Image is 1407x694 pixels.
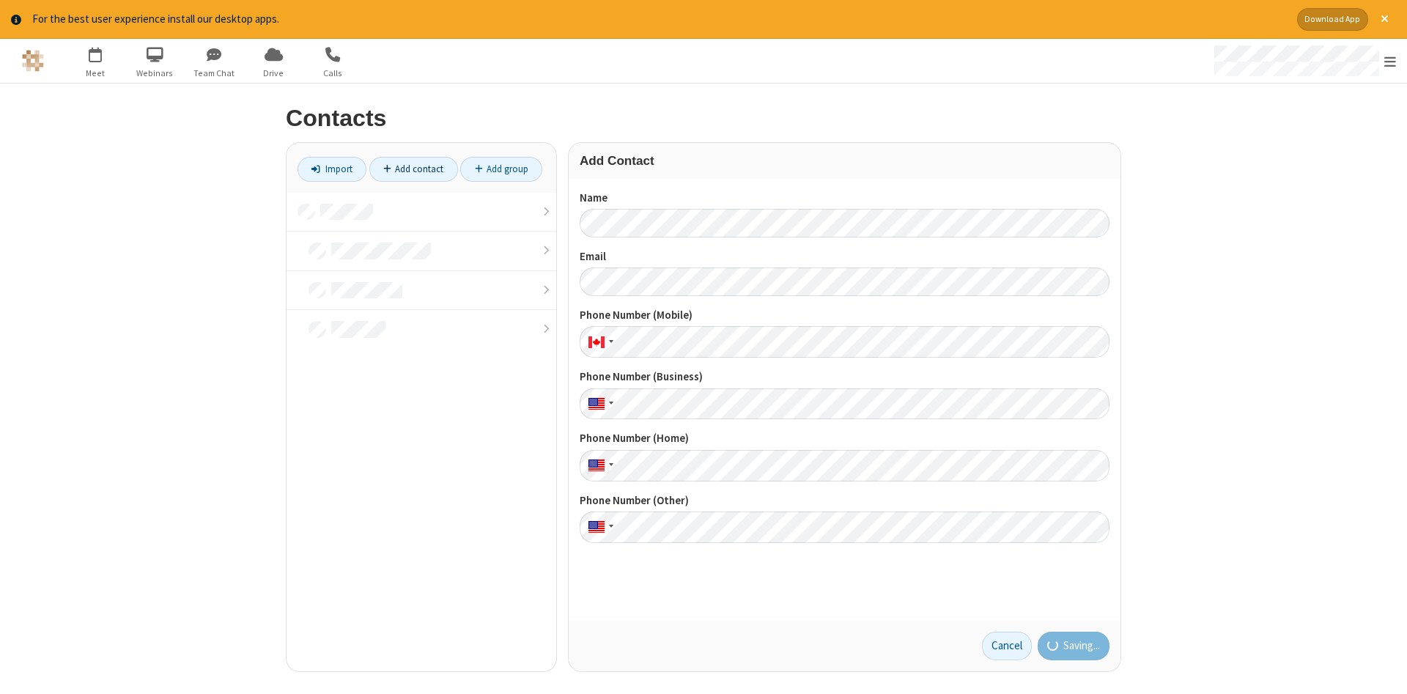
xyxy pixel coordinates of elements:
div: United States: + 1 [580,512,618,543]
label: Name [580,190,1109,207]
a: Add contact [369,157,458,182]
span: Webinars [128,67,182,80]
button: Logo [5,39,60,83]
button: Download App [1297,8,1368,31]
div: United States: + 1 [580,388,618,420]
label: Phone Number (Mobile) [580,307,1109,324]
button: Saving... [1038,632,1110,661]
label: Phone Number (Business) [580,369,1109,385]
span: Meet [68,67,123,80]
label: Phone Number (Other) [580,492,1109,509]
button: Close alert [1373,8,1396,31]
span: Drive [246,67,301,80]
div: United States: + 1 [580,450,618,481]
span: Team Chat [187,67,242,80]
div: Canada: + 1 [580,326,618,358]
div: For the best user experience install our desktop apps. [32,11,1286,28]
h2: Contacts [286,106,1121,131]
a: Import [298,157,366,182]
img: QA Selenium DO NOT DELETE OR CHANGE [22,50,44,72]
a: Add group [460,157,542,182]
h3: Add Contact [580,154,1109,168]
a: Cancel [982,632,1032,661]
span: Saving... [1063,638,1100,654]
span: Calls [306,67,361,80]
div: Open menu [1200,39,1407,83]
label: Email [580,248,1109,265]
label: Phone Number (Home) [580,430,1109,447]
